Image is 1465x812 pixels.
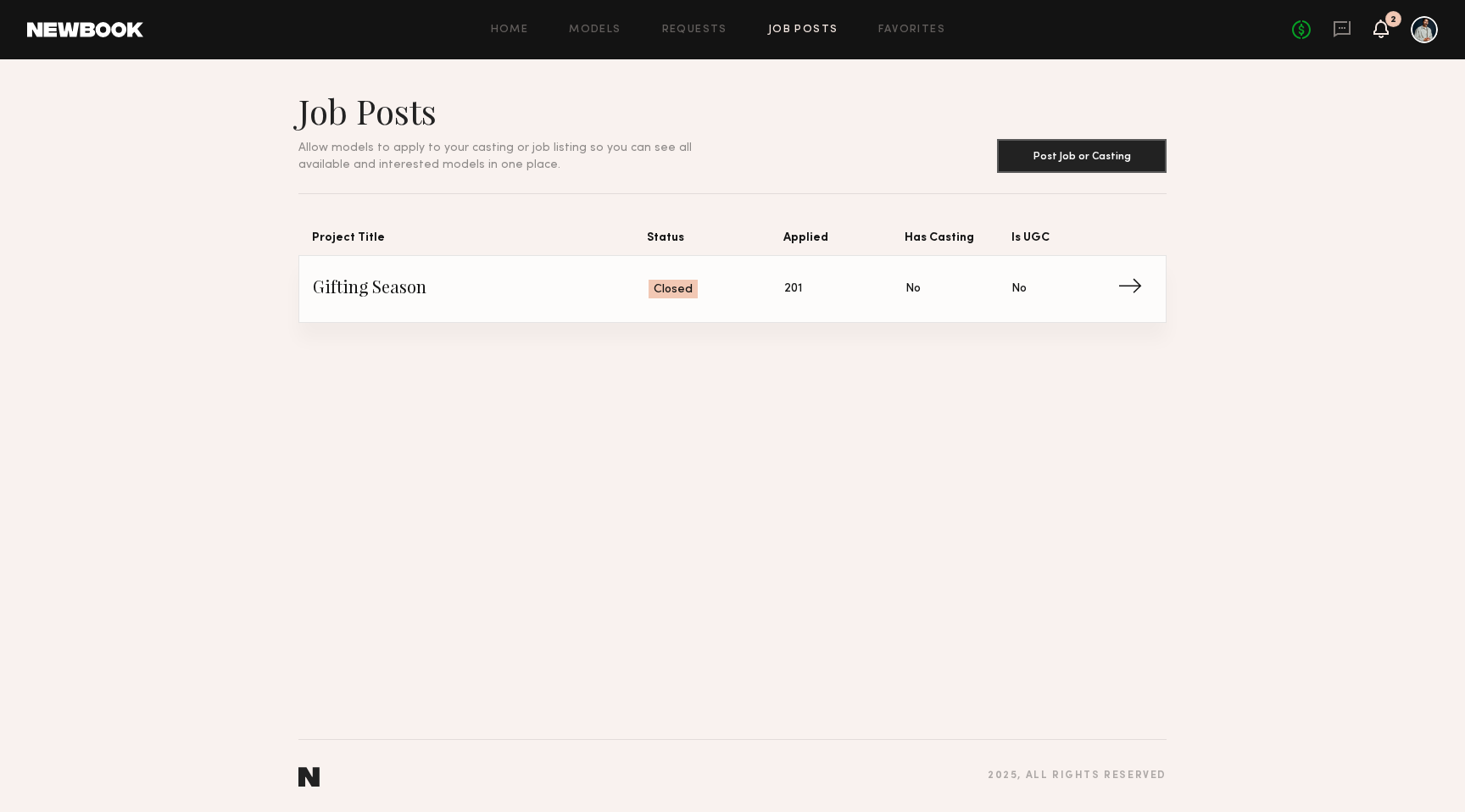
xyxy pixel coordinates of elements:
[491,25,529,36] a: Home
[313,276,649,302] span: Gifting Season
[298,90,732,132] h1: Job Posts
[654,281,693,298] span: Closed
[1117,276,1152,302] span: →
[313,256,1152,322] a: Gifting SeasonClosed201NoNo→
[1390,15,1396,25] div: 2
[783,228,905,255] span: Applied
[298,142,692,170] span: Allow models to apply to your casting or job listing so you can see all available and interested ...
[997,139,1167,173] button: Post Job or Casting
[878,25,945,36] a: Favorites
[905,280,921,298] span: No
[569,25,621,36] a: Models
[662,25,727,36] a: Requests
[988,770,1167,781] div: 2025 , all rights reserved
[768,25,838,36] a: Job Posts
[1011,228,1118,255] span: Is UGC
[647,228,783,255] span: Status
[1011,280,1027,298] span: No
[784,280,802,298] span: 201
[905,228,1011,255] span: Has Casting
[312,228,647,255] span: Project Title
